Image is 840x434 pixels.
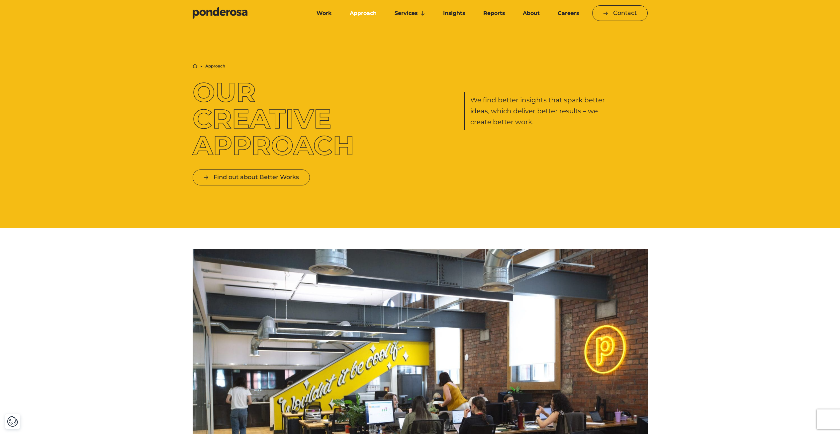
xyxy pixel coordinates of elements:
[193,79,376,159] h1: Our Creative Approach
[435,6,473,20] a: Insights
[200,64,203,68] li: ▶︎
[387,6,433,20] a: Services
[193,63,198,68] a: Home
[342,6,384,20] a: Approach
[515,6,547,20] a: About
[205,64,225,68] li: Approach
[592,5,648,21] a: Contact
[309,6,339,20] a: Work
[470,95,609,128] p: We find better insights that spark better ideas, which deliver better results – we create better ...
[193,7,299,20] a: Go to homepage
[7,416,18,427] img: Revisit consent button
[193,169,310,185] a: Find out about Better Works
[550,6,587,20] a: Careers
[476,6,513,20] a: Reports
[7,416,18,427] button: Cookie Settings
